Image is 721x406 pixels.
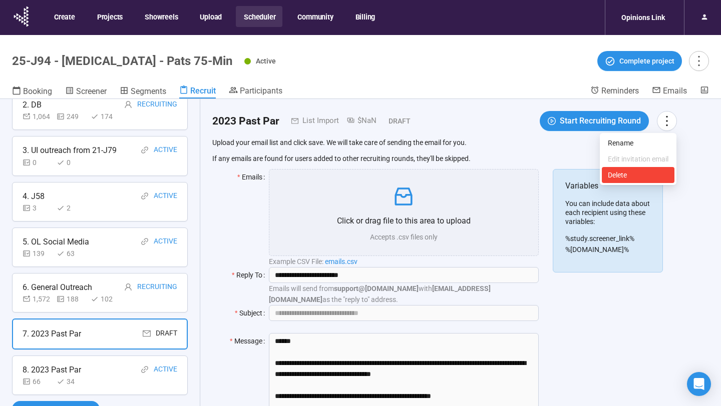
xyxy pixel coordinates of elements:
[325,257,357,265] a: emails.csv
[615,8,671,27] div: Opinions Link
[619,55,674,66] span: Complete project
[141,146,149,154] span: link
[156,327,177,340] div: Draft
[23,86,52,96] span: Booking
[657,111,677,131] button: more
[392,184,416,208] span: inbox
[687,372,711,396] div: Open Intercom Messenger
[548,117,556,125] span: play-circle
[23,281,92,293] div: 6. General Outreach
[565,233,650,244] li: %study.screener_link%
[154,363,177,376] div: Active
[57,202,87,213] div: 2
[660,114,673,127] span: more
[91,293,121,304] div: 102
[23,190,45,202] div: 4. J58
[124,100,132,108] span: user
[229,85,282,97] a: Participants
[23,202,53,213] div: 3
[137,98,177,111] div: Recruiting
[23,293,53,304] div: 1,572
[57,111,87,122] div: 249
[23,327,81,340] div: 7. 2023 Past Par
[23,363,81,376] div: 8. 2023 Past Par
[652,85,687,97] a: Emails
[608,153,668,164] span: Edit invitation email
[339,115,377,127] div: $NaN
[154,144,177,156] div: Active
[269,257,357,265] span: Example CSV File:
[565,244,650,255] li: %[DOMAIN_NAME]%
[23,144,117,156] div: 3. UI outreach from 21-J79
[57,293,87,304] div: 188
[141,192,149,200] span: link
[141,365,149,373] span: link
[23,157,53,168] div: 0
[190,86,216,95] span: Recruit
[692,54,705,67] span: more
[269,284,491,303] span: Emails will send from with as the "reply to" address.
[597,51,682,71] button: Complete project
[590,85,639,97] a: Reminders
[279,117,298,124] span: mail
[23,111,53,122] div: 1,064
[240,86,282,95] span: Participants
[212,154,677,163] p: If any emails are found for users added to other recruiting rounds, they'll be skipped.
[235,305,269,321] label: Subject
[57,157,87,168] div: 0
[540,111,649,131] button: play-circleStart Recruiting Round
[347,6,383,27] button: Billing
[154,235,177,248] div: Active
[565,179,650,192] div: Variables
[23,98,42,111] div: 2. DB
[192,6,229,27] button: Upload
[232,267,269,283] label: Reply To
[608,169,668,180] span: Delete
[143,329,151,337] span: mail
[91,111,121,122] div: 174
[377,115,411,126] div: Draft
[269,305,538,321] input: Subject
[137,281,177,293] div: Recruiting
[137,6,185,27] button: Showreels
[131,86,166,96] span: Segments
[65,85,107,98] a: Screener
[89,6,130,27] button: Projects
[269,216,538,225] p: Click or drag file to this area to upload
[237,169,269,185] label: Emails
[663,86,687,95] span: Emails
[23,248,53,259] div: 139
[230,333,269,349] label: Message
[269,169,538,255] span: inboxClick or drag file to this area to uploadAccepts .csv files only
[236,6,282,27] button: Scheduler
[608,137,668,148] span: Rename
[46,6,82,27] button: Create
[12,54,232,68] h1: 25-J94 - [MEDICAL_DATA] - Pats 75-Min
[23,376,53,387] div: 66
[298,115,339,127] div: List Import
[154,190,177,202] div: Active
[212,138,677,147] p: Upload your email list and click save. We will take care of sending the email for you.
[76,86,107,96] span: Screener
[57,376,87,387] div: 34
[689,51,709,71] button: more
[565,199,650,226] p: You can include data about each recipient using these variables:
[269,267,538,283] input: Reply To
[124,283,132,291] span: user
[179,85,216,98] a: Recruit
[269,232,538,241] p: Accepts .csv files only
[12,85,52,98] a: Booking
[212,113,279,129] h2: 2023 Past Par
[289,6,340,27] button: Community
[256,57,276,65] span: Active
[23,235,89,248] div: 5. OL Social Media
[141,237,149,245] span: link
[57,248,87,259] div: 63
[601,86,639,95] span: Reminders
[560,114,641,127] span: Start Recruiting Round
[120,85,166,98] a: Segments
[334,284,419,292] b: support@ [DOMAIN_NAME]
